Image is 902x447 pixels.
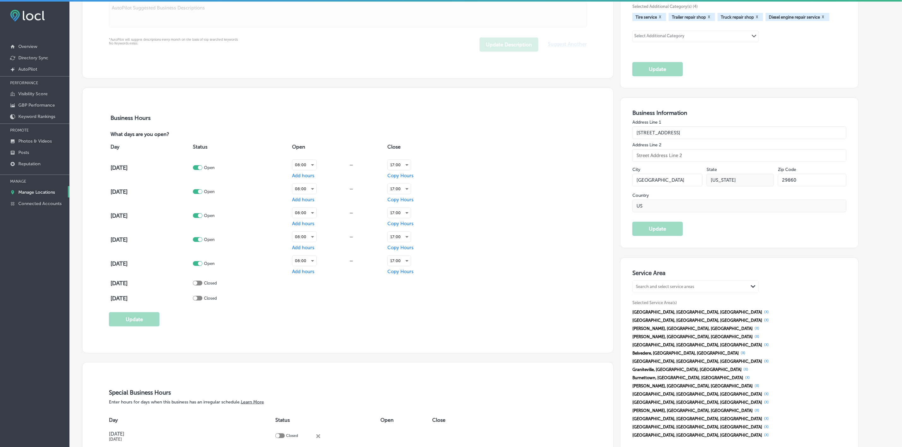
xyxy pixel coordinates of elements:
[317,162,386,167] div: —
[632,300,677,305] span: Selected Service Area(s)
[753,383,761,388] button: (X)
[762,391,771,397] button: (X)
[632,318,762,323] span: [GEOGRAPHIC_DATA], [GEOGRAPHIC_DATA], [GEOGRAPHIC_DATA]
[380,411,433,429] th: Open
[820,15,826,20] button: X
[275,411,380,429] th: Status
[632,384,753,388] span: [PERSON_NAME], [GEOGRAPHIC_DATA], [GEOGRAPHIC_DATA]
[632,120,847,125] label: Address Line 1
[204,165,215,170] p: Open
[204,296,217,301] p: Closed
[632,193,847,198] label: Country
[109,389,587,396] h3: Special Business Hours
[387,173,414,179] span: Copy Hours
[707,174,774,186] input: NY
[386,138,467,156] th: Close
[290,138,386,156] th: Open
[778,167,796,172] label: Zip Code
[632,343,762,347] span: [GEOGRAPHIC_DATA], [GEOGRAPHIC_DATA], [GEOGRAPHIC_DATA]
[317,258,386,263] div: —
[109,115,587,121] h3: Business Hours
[707,167,717,172] label: State
[292,256,316,266] div: 08:00
[204,189,215,194] p: Open
[18,91,48,97] p: Visibility Score
[204,281,217,285] p: Closed
[111,188,191,195] h4: [DATE]
[632,149,847,162] input: Street Address Line 2
[753,334,761,339] button: (X)
[388,208,411,218] div: 17:00
[743,375,752,380] button: (X)
[388,256,411,266] div: 17:00
[111,260,191,267] h4: [DATE]
[632,408,753,413] span: [PERSON_NAME], [GEOGRAPHIC_DATA], [GEOGRAPHIC_DATA]
[111,236,191,243] h4: [DATE]
[754,15,760,20] button: X
[762,416,771,421] button: (X)
[292,184,316,194] div: 08:00
[109,138,191,156] th: Day
[111,280,191,287] h4: [DATE]
[292,197,314,203] span: Add hours
[636,285,694,289] div: Search and select service areas
[762,424,771,429] button: (X)
[317,234,386,239] div: —
[18,103,55,108] p: GBP Performance
[18,201,62,206] p: Connected Accounts
[387,245,414,250] span: Copy Hours
[18,150,29,155] p: Posts
[109,437,258,442] h5: [DATE]
[657,15,663,20] button: X
[111,164,191,171] h4: [DATE]
[292,269,314,274] span: Add hours
[204,237,215,242] p: Open
[632,142,847,148] label: Address Line 2
[632,174,702,186] input: City
[632,425,762,429] span: [GEOGRAPHIC_DATA], [GEOGRAPHIC_DATA], [GEOGRAPHIC_DATA]
[241,399,264,405] a: Learn More
[18,114,55,119] p: Keyword Rankings
[632,400,762,405] span: [GEOGRAPHIC_DATA], [GEOGRAPHIC_DATA], [GEOGRAPHIC_DATA]
[292,160,316,170] div: 08:00
[191,138,290,156] th: Status
[109,411,275,429] th: Day
[632,433,762,438] span: [GEOGRAPHIC_DATA], [GEOGRAPHIC_DATA], [GEOGRAPHIC_DATA]
[632,222,683,236] button: Update
[388,232,411,242] div: 17:00
[204,213,215,218] p: Open
[292,173,314,179] span: Add hours
[292,221,314,226] span: Add hours
[10,10,45,21] img: fda3e92497d09a02dc62c9cd864e3231.png
[632,334,753,339] span: [PERSON_NAME], [GEOGRAPHIC_DATA], [GEOGRAPHIC_DATA]
[286,433,298,439] p: Closed
[632,367,742,372] span: Graniteville, [GEOGRAPHIC_DATA], [GEOGRAPHIC_DATA]
[204,261,215,266] p: Open
[632,416,762,421] span: [GEOGRAPHIC_DATA], [GEOGRAPHIC_DATA], [GEOGRAPHIC_DATA]
[753,326,761,331] button: (X)
[632,392,762,397] span: [GEOGRAPHIC_DATA], [GEOGRAPHIC_DATA], [GEOGRAPHIC_DATA]
[18,190,55,195] p: Manage Locations
[634,33,684,41] div: Select Additional Category
[762,359,771,364] button: (X)
[753,408,761,413] button: (X)
[292,208,316,218] div: 08:00
[636,15,657,20] span: Tire service
[742,367,750,372] button: (X)
[18,138,52,144] p: Photos & Videos
[387,221,414,226] span: Copy Hours
[109,399,587,405] p: Enter hours for days when this business has an irregular schedule.
[292,245,314,250] span: Add hours
[762,400,771,405] button: (X)
[721,15,754,20] span: Truck repair shop
[18,67,37,72] p: AutoPilot
[762,432,771,438] button: (X)
[632,310,762,315] span: [GEOGRAPHIC_DATA], [GEOGRAPHIC_DATA], [GEOGRAPHIC_DATA]
[388,184,411,194] div: 17:00
[292,232,316,242] div: 08:00
[739,350,747,356] button: (X)
[433,411,468,429] th: Close
[672,15,706,20] span: Trailer repair shop
[18,44,37,49] p: Overview
[18,161,40,167] p: Reputation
